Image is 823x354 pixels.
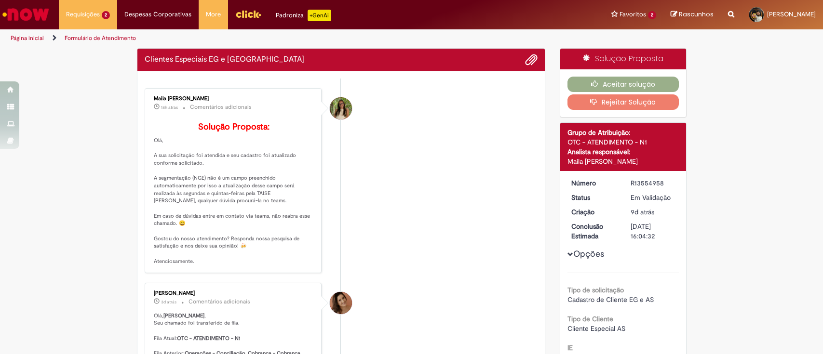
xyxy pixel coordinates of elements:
span: Cliente Especial AS [567,324,625,333]
div: Padroniza [276,10,331,21]
dt: Status [564,193,623,202]
b: Tipo de solicitação [567,286,624,294]
div: Grupo de Atribuição: [567,128,679,137]
div: OTC - ATENDIMENTO - N1 [567,137,679,147]
img: ServiceNow [1,5,51,24]
span: 2 [102,11,110,19]
ul: Trilhas de página [7,29,541,47]
time: 29/09/2025 10:23:02 [161,299,176,305]
small: Comentários adicionais [189,298,250,306]
div: Solução Proposta [560,49,686,69]
small: Comentários adicionais [190,103,252,111]
span: Rascunhos [679,10,714,19]
div: Maila Melissa De Oliveira [330,97,352,119]
span: 9d atrás [631,208,654,216]
div: Em Validação [631,193,675,202]
div: [DATE] 16:04:32 [631,222,675,241]
button: Adicionar anexos [525,53,538,66]
dt: Número [564,178,623,188]
b: Solução Proposta: [198,121,270,132]
span: Despesas Corporativas [124,10,191,19]
b: Tipo de Cliente [567,315,613,323]
div: 22/09/2025 12:26:18 [631,207,675,217]
h2: Clientes Especiais EG e AS Histórico de tíquete [145,55,304,64]
div: Maila [PERSON_NAME] [567,157,679,166]
dt: Conclusão Estimada [564,222,623,241]
a: Página inicial [11,34,44,42]
button: Aceitar solução [567,77,679,92]
dt: Criação [564,207,623,217]
b: OTC - ATENDIMENTO - N1 [177,335,241,342]
time: 30/09/2025 16:48:32 [161,105,178,110]
div: Maila [PERSON_NAME] [154,96,314,102]
span: Requisições [66,10,100,19]
button: Rejeitar Solução [567,94,679,110]
p: Olá, A sua solicitação foi atendida e seu cadastro foi atualizado conforme solicitado. A segmenta... [154,122,314,265]
time: 22/09/2025 11:26:18 [631,208,654,216]
span: [PERSON_NAME] [767,10,816,18]
a: Formulário de Atendimento [65,34,136,42]
p: +GenAi [308,10,331,21]
span: Cadastro de Cliente EG e AS [567,295,654,304]
div: R13554958 [631,178,675,188]
span: Favoritos [620,10,646,19]
img: click_logo_yellow_360x200.png [235,7,261,21]
span: 2 [648,11,656,19]
span: 3d atrás [161,299,176,305]
a: Rascunhos [671,10,714,19]
span: 18h atrás [161,105,178,110]
div: Analista responsável: [567,147,679,157]
b: [PERSON_NAME] [163,312,204,319]
span: More [206,10,221,19]
b: IE [567,343,573,352]
div: Emiliane Dias De Souza [330,292,352,314]
div: [PERSON_NAME] [154,290,314,296]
